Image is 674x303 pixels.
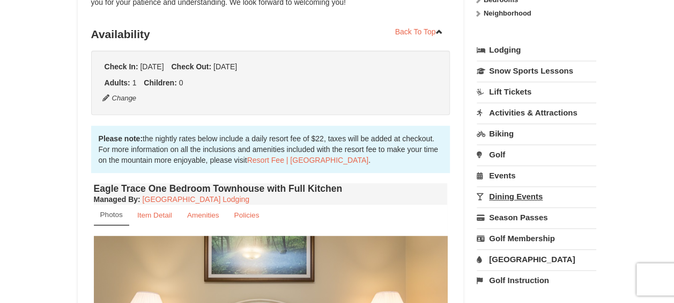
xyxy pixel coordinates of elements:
div: the nightly rates below include a daily resort fee of $22, taxes will be added at checkout. For m... [91,126,450,173]
h4: Eagle Trace One Bedroom Townhouse with Full Kitchen [94,183,448,194]
a: Season Passes [477,207,596,227]
a: Snow Sports Lessons [477,61,596,81]
a: Lodging [477,40,596,60]
a: Item Detail [130,205,179,226]
a: Resort Fee | [GEOGRAPHIC_DATA] [247,156,368,164]
button: Change [102,92,137,104]
a: [GEOGRAPHIC_DATA] Lodging [143,195,249,204]
a: Dining Events [477,186,596,206]
strong: Adults: [105,78,130,87]
small: Policies [234,211,259,219]
strong: Children: [144,78,176,87]
a: Events [477,165,596,185]
a: Golf Instruction [477,270,596,290]
h3: Availability [91,24,450,45]
strong: : [94,195,140,204]
a: Biking [477,124,596,143]
small: Photos [100,211,123,219]
span: [DATE] [140,62,164,71]
a: Golf [477,145,596,164]
span: 0 [179,78,183,87]
small: Amenities [187,211,219,219]
strong: Check Out: [171,62,211,71]
small: Item Detail [137,211,172,219]
a: Policies [227,205,266,226]
strong: Neighborhood [484,9,531,17]
span: [DATE] [213,62,237,71]
a: Lift Tickets [477,82,596,102]
a: Back To Top [388,24,450,40]
a: Activities & Attractions [477,103,596,122]
strong: Check In: [105,62,138,71]
a: Amenities [180,205,226,226]
span: 1 [132,78,137,87]
strong: Please note: [99,134,143,143]
a: Photos [94,205,129,226]
a: Golf Membership [477,228,596,248]
a: [GEOGRAPHIC_DATA] [477,249,596,269]
span: Managed By [94,195,138,204]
